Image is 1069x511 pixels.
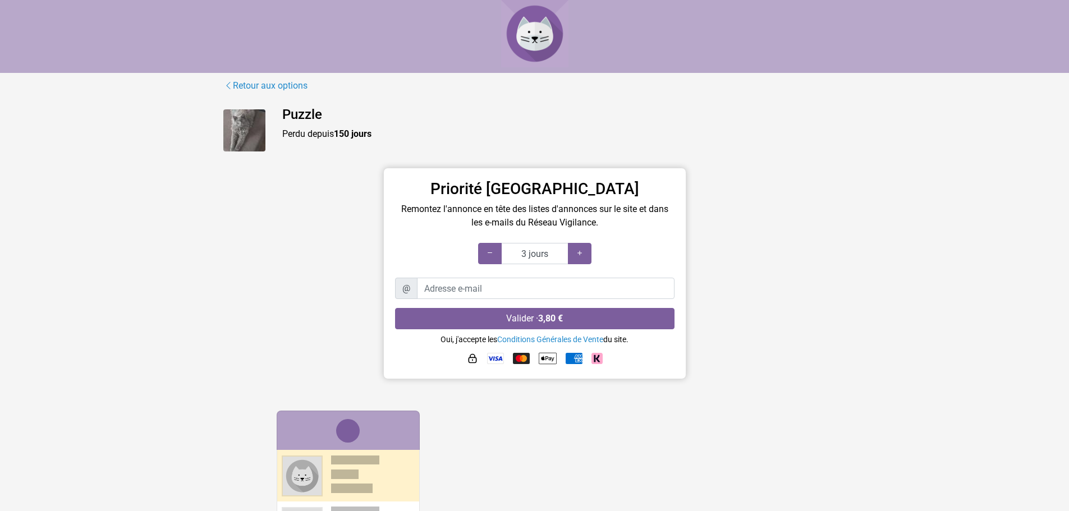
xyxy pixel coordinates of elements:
[487,353,504,364] img: Visa
[539,349,557,367] img: Apple Pay
[497,335,603,344] a: Conditions Générales de Vente
[566,353,582,364] img: American Express
[334,128,371,139] strong: 150 jours
[417,278,675,299] input: Adresse e-mail
[395,308,675,329] button: Valider ·3,80 €
[395,278,417,299] span: @
[467,353,478,364] img: HTTPS : paiement sécurisé
[395,202,675,229] p: Remontez l'annonce en tête des listes d'annonces sur le site et dans les e-mails du Réseau Vigila...
[282,127,846,141] p: Perdu depuis
[591,353,603,364] img: Klarna
[513,353,530,364] img: Mastercard
[395,179,675,199] h3: Priorité [GEOGRAPHIC_DATA]
[282,107,846,123] h4: Puzzle
[223,79,308,93] a: Retour aux options
[538,313,563,324] strong: 3,80 €
[441,335,628,344] small: Oui, j'accepte les du site.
